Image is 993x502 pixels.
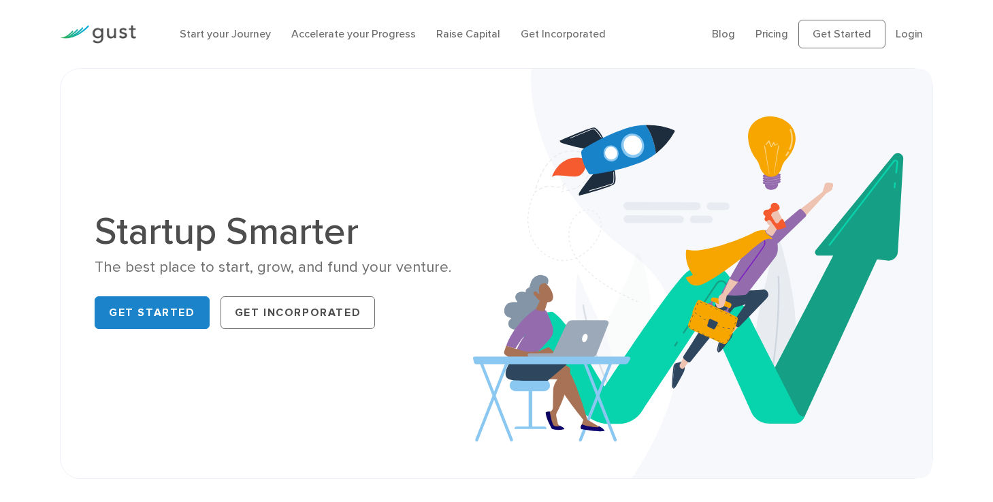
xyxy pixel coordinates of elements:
h1: Startup Smarter [95,213,487,251]
img: Gust Logo [60,25,136,44]
a: Raise Capital [436,27,500,40]
a: Start your Journey [180,27,271,40]
a: Login [896,27,923,40]
a: Get Started [95,296,210,329]
a: Accelerate your Progress [291,27,416,40]
a: Pricing [755,27,788,40]
a: Get Incorporated [521,27,606,40]
a: Get Started [798,20,885,48]
div: The best place to start, grow, and fund your venture. [95,257,487,277]
a: Blog [712,27,735,40]
img: Startup Smarter Hero [473,69,933,478]
a: Get Incorporated [221,296,376,329]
